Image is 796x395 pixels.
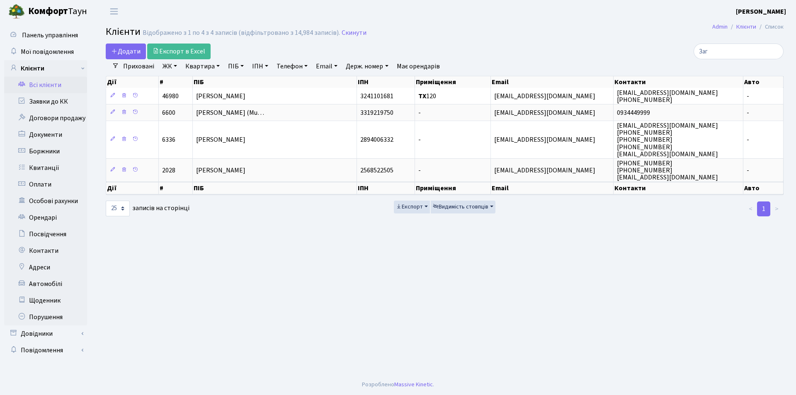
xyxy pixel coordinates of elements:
input: Пошук... [694,44,784,59]
span: 120 [418,92,436,101]
a: ПІБ [225,59,247,73]
button: Експорт [394,201,430,213]
span: - [418,108,421,117]
span: [PERSON_NAME] (Mu… [196,108,264,117]
div: Відображено з 1 по 4 з 4 записів (відфільтровано з 14,984 записів). [143,29,340,37]
span: [PERSON_NAME] [196,166,245,175]
span: Таун [28,5,87,19]
span: 6336 [162,136,175,145]
a: Держ. номер [342,59,391,73]
a: Орендарі [4,209,87,226]
a: 1 [757,201,770,216]
a: Телефон [273,59,311,73]
a: Особові рахунки [4,193,87,209]
span: [PHONE_NUMBER] [PHONE_NUMBER] [EMAIL_ADDRESS][DOMAIN_NAME] [617,159,718,182]
span: [PERSON_NAME] [196,136,245,145]
a: Експорт в Excel [147,44,211,59]
span: 2568522505 [360,166,393,175]
a: Порушення [4,309,87,325]
span: - [747,136,749,145]
a: Повідомлення [4,342,87,359]
span: - [747,108,749,117]
span: 46980 [162,92,179,101]
span: Мої повідомлення [21,47,74,56]
div: Розроблено . [362,380,434,389]
a: Скинути [342,29,366,37]
span: [EMAIL_ADDRESS][DOMAIN_NAME] [494,136,595,145]
span: [EMAIL_ADDRESS][DOMAIN_NAME] [494,108,595,117]
a: Боржники [4,143,87,160]
th: Авто [743,76,784,88]
th: Авто [743,182,784,194]
th: Дії [106,76,159,88]
span: 2894006332 [360,136,393,145]
span: [PERSON_NAME] [196,92,245,101]
a: Адреси [4,259,87,276]
span: 3319219750 [360,108,393,117]
span: [EMAIL_ADDRESS][DOMAIN_NAME] [PHONE_NUMBER] [PHONE_NUMBER] [PHONE_NUMBER] [EMAIL_ADDRESS][DOMAIN_... [617,121,718,158]
a: Оплати [4,176,87,193]
th: ІПН [357,76,415,88]
th: Email [491,182,614,194]
span: 2028 [162,166,175,175]
a: Приховані [120,59,158,73]
a: Автомобілі [4,276,87,292]
a: Панель управління [4,27,87,44]
a: Документи [4,126,87,143]
span: - [418,136,421,145]
a: ІПН [249,59,272,73]
span: 6600 [162,108,175,117]
th: Контакти [614,182,743,194]
th: ПІБ [193,76,357,88]
th: # [159,182,193,194]
a: Квитанції [4,160,87,176]
span: 3241101681 [360,92,393,101]
th: Приміщення [415,76,491,88]
span: Клієнти [106,24,141,39]
span: 0934449999 [617,108,650,117]
a: Має орендарів [393,59,443,73]
img: logo.png [8,3,25,20]
select: записів на сторінці [106,201,130,216]
a: Щоденник [4,292,87,309]
th: # [159,76,193,88]
a: Клієнти [736,22,756,31]
a: ЖК [159,59,180,73]
a: Мої повідомлення [4,44,87,60]
li: Список [756,22,784,32]
span: - [747,166,749,175]
th: ІПН [357,182,415,194]
a: Договори продажу [4,110,87,126]
a: [PERSON_NAME] [736,7,786,17]
th: Контакти [614,76,743,88]
span: [EMAIL_ADDRESS][DOMAIN_NAME] [494,166,595,175]
th: Дії [106,182,159,194]
span: [EMAIL_ADDRESS][DOMAIN_NAME] [PHONE_NUMBER] [617,88,718,104]
a: Всі клієнти [4,77,87,93]
a: Довідники [4,325,87,342]
span: [EMAIL_ADDRESS][DOMAIN_NAME] [494,92,595,101]
th: Email [491,76,614,88]
b: [PERSON_NAME] [736,7,786,16]
a: Заявки до КК [4,93,87,110]
span: Видимість стовпців [433,203,488,211]
a: Email [313,59,341,73]
span: Експорт [396,203,423,211]
th: Приміщення [415,182,491,194]
b: ТХ [418,92,426,101]
label: записів на сторінці [106,201,189,216]
a: Клієнти [4,60,87,77]
span: - [418,166,421,175]
button: Переключити навігацію [104,5,124,18]
button: Видимість стовпців [431,201,495,213]
a: Massive Kinetic [394,380,433,389]
nav: breadcrumb [700,18,796,36]
span: Додати [111,47,141,56]
b: Комфорт [28,5,68,18]
span: - [747,92,749,101]
a: Квартира [182,59,223,73]
a: Admin [712,22,728,31]
span: Панель управління [22,31,78,40]
a: Додати [106,44,146,59]
th: ПІБ [193,182,357,194]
